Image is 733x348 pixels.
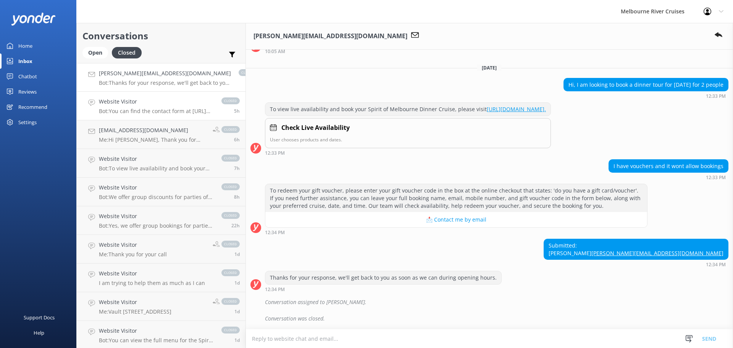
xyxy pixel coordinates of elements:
[221,155,240,162] span: closed
[99,327,214,335] h4: Website Visitor
[112,47,142,58] div: Closed
[77,264,245,292] a: Website VisitorI am trying to help them as much as I canclosed1d
[487,105,546,113] a: [URL][DOMAIN_NAME].
[265,212,647,227] button: 📩 Contact me by email
[563,93,728,99] div: 12:33pm 14-Aug-2025 (UTC +10:00) Australia/Sydney
[544,262,728,267] div: 12:34pm 14-Aug-2025 (UTC +10:00) Australia/Sydney
[477,65,501,71] span: [DATE]
[234,165,240,172] span: 08:26am 14-Aug-2025 (UTC +10:00) Australia/Sydney
[265,103,551,116] div: To view live availability and book your Spirit of Melbourne Dinner Cruise, please visit
[234,337,240,343] span: 11:27am 13-Aug-2025 (UTC +10:00) Australia/Sydney
[77,120,245,149] a: [EMAIL_ADDRESS][DOMAIN_NAME]Me:Hi [PERSON_NAME], Thank you for reaching out. Unfortunately, we wi...
[77,92,245,120] a: Website VisitorBot:You can find the contact form at [URL][DOMAIN_NAME].closed5h
[99,269,205,278] h4: Website Visitor
[18,38,32,53] div: Home
[253,31,407,41] h3: [PERSON_NAME][EMAIL_ADDRESS][DOMAIN_NAME]
[11,13,55,25] img: yonder-white-logo.png
[99,79,231,86] p: Bot: Thanks for your response, we'll get back to you as soon as we can during opening hours.
[234,194,240,200] span: 07:47am 14-Aug-2025 (UTC +10:00) Australia/Sydney
[99,251,167,258] p: Me: Thank you for your call
[77,178,245,206] a: Website VisitorBot:We offer group discounts for parties of 15 or more. To check current fares and...
[82,29,240,43] h2: Conversations
[265,49,647,54] div: 10:05am 13-Aug-2025 (UTC +10:00) Australia/Sydney
[221,183,240,190] span: closed
[221,269,240,276] span: closed
[234,308,240,315] span: 12:38pm 13-Aug-2025 (UTC +10:00) Australia/Sydney
[18,115,37,130] div: Settings
[34,325,44,340] div: Help
[265,230,647,235] div: 12:34pm 14-Aug-2025 (UTC +10:00) Australia/Sydney
[265,150,551,155] div: 12:33pm 14-Aug-2025 (UTC +10:00) Australia/Sydney
[77,149,245,178] a: Website VisitorBot:To view live availability and book your Melbourne River Cruise experience, ple...
[250,296,728,309] div: 2025-08-14T02:35:06.946
[99,97,214,106] h4: Website Visitor
[99,298,171,306] h4: Website Visitor
[265,271,501,284] div: Thanks for your response, we'll get back to you as soon as we can during opening hours.
[706,94,726,99] strong: 12:33 PM
[221,327,240,333] span: closed
[221,298,240,305] span: closed
[609,175,728,180] div: 12:33pm 14-Aug-2025 (UTC +10:00) Australia/Sydney
[99,222,214,229] p: Bot: Yes, we offer group bookings for parties of 15 or more. For more information, please visit [...
[221,212,240,219] span: closed
[99,183,214,192] h4: Website Visitor
[99,108,214,115] p: Bot: You can find the contact form at [URL][DOMAIN_NAME].
[234,108,240,114] span: 11:06am 14-Aug-2025 (UTC +10:00) Australia/Sydney
[77,63,245,92] a: [PERSON_NAME][EMAIL_ADDRESS][DOMAIN_NAME]Bot:Thanks for your response, we'll get back to you as s...
[609,160,728,173] div: I have vouchers and it wont allow bookings
[221,97,240,104] span: closed
[234,280,240,286] span: 01:11pm 13-Aug-2025 (UTC +10:00) Australia/Sydney
[99,194,214,201] p: Bot: We offer group discounts for parties of 15 or more. To check current fares and eligibility, ...
[82,47,108,58] div: Open
[544,239,728,259] div: Submitted: [PERSON_NAME]
[221,241,240,248] span: closed
[281,123,350,133] h4: Check Live Availability
[24,310,55,325] div: Support Docs
[99,155,214,163] h4: Website Visitor
[99,308,171,315] p: Me: Vault [STREET_ADDRESS]
[77,235,245,264] a: Website VisitorMe:Thank you for your callclosed1d
[99,212,214,220] h4: Website Visitor
[270,136,546,143] p: User chooses products and dates.
[221,126,240,133] span: closed
[99,126,207,134] h4: [EMAIL_ADDRESS][DOMAIN_NAME]
[18,99,47,115] div: Recommend
[265,286,502,292] div: 12:34pm 14-Aug-2025 (UTC +10:00) Australia/Sydney
[250,312,728,325] div: 2025-08-14T02:44:24.524
[265,312,728,325] div: Conversation was closed.
[239,69,257,76] span: closed
[18,53,32,69] div: Inbox
[18,84,37,99] div: Reviews
[82,48,112,57] a: Open
[265,184,647,212] div: To redeem your gift voucher, please enter your gift voucher code in the box at the online checkou...
[231,222,240,229] span: 05:41pm 13-Aug-2025 (UTC +10:00) Australia/Sydney
[265,151,285,155] strong: 12:33 PM
[77,292,245,321] a: Website VisitorMe:Vault [STREET_ADDRESS]closed1d
[706,175,726,180] strong: 12:33 PM
[265,287,285,292] strong: 12:34 PM
[99,241,167,249] h4: Website Visitor
[234,136,240,143] span: 09:11am 14-Aug-2025 (UTC +10:00) Australia/Sydney
[564,78,728,91] div: Hi, I am looking to book a dinner tour for [DATE] for 2 people
[112,48,145,57] a: Closed
[234,251,240,257] span: 01:18pm 13-Aug-2025 (UTC +10:00) Australia/Sydney
[99,165,214,172] p: Bot: To view live availability and book your Melbourne River Cruise experience, please visit: [UR...
[265,296,728,309] div: Conversation assigned to [PERSON_NAME].
[18,69,37,84] div: Chatbot
[99,280,205,286] p: I am trying to help them as much as I can
[265,49,285,54] strong: 10:05 AM
[99,136,207,143] p: Me: Hi [PERSON_NAME], Thank you for reaching out. Unfortunately, we will not be offering dinner s...
[706,262,726,267] strong: 12:34 PM
[99,337,214,344] p: Bot: You can view the full menu for the Spirit of Melbourne Lunch Cruise, which includes gluten-f...
[591,249,723,257] a: [PERSON_NAME][EMAIL_ADDRESS][DOMAIN_NAME]
[99,69,231,78] h4: [PERSON_NAME][EMAIL_ADDRESS][DOMAIN_NAME]
[265,230,285,235] strong: 12:34 PM
[77,206,245,235] a: Website VisitorBot:Yes, we offer group bookings for parties of 15 or more. For more information, ...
